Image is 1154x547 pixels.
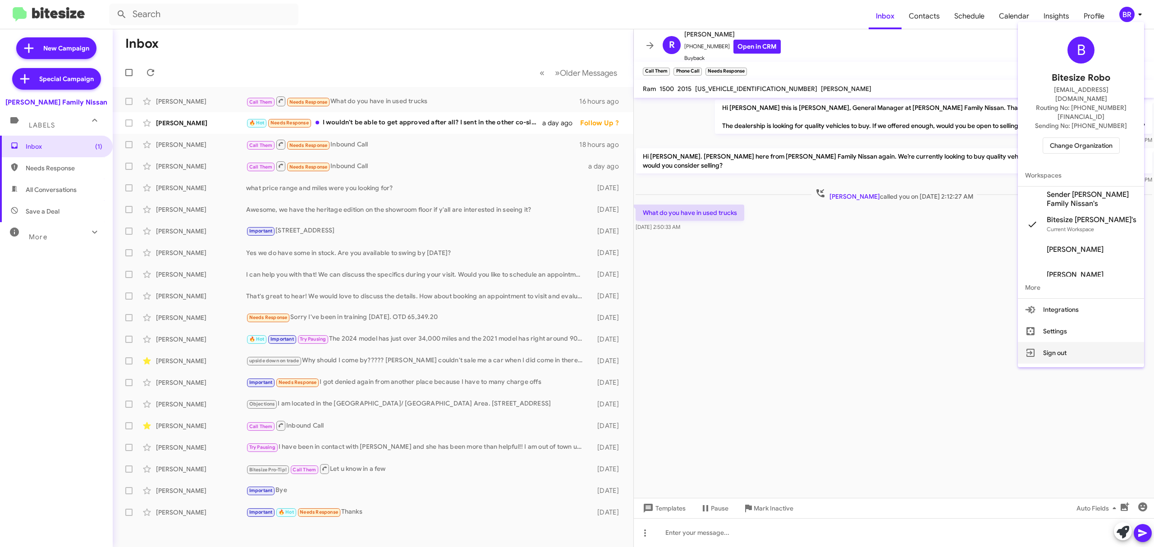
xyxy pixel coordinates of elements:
span: [PERSON_NAME] [1047,270,1104,279]
span: Routing No: [PHONE_NUMBER][FINANCIAL_ID] [1029,103,1133,121]
span: Sending No: [PHONE_NUMBER] [1035,121,1127,130]
span: Bitesize Robo [1052,71,1110,85]
span: Sender [PERSON_NAME] Family Nissan's [1047,190,1137,208]
span: More [1018,277,1144,298]
span: [EMAIL_ADDRESS][DOMAIN_NAME] [1029,85,1133,103]
button: Settings [1018,320,1144,342]
button: Change Organization [1043,137,1120,154]
span: Change Organization [1050,138,1113,153]
button: Sign out [1018,342,1144,364]
span: [PERSON_NAME] [1047,245,1104,254]
button: Integrations [1018,299,1144,320]
div: B [1067,36,1094,64]
span: Workspaces [1018,164,1144,186]
span: Bitesize [PERSON_NAME]'s [1047,215,1136,224]
span: Current Workspace [1047,226,1094,232]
